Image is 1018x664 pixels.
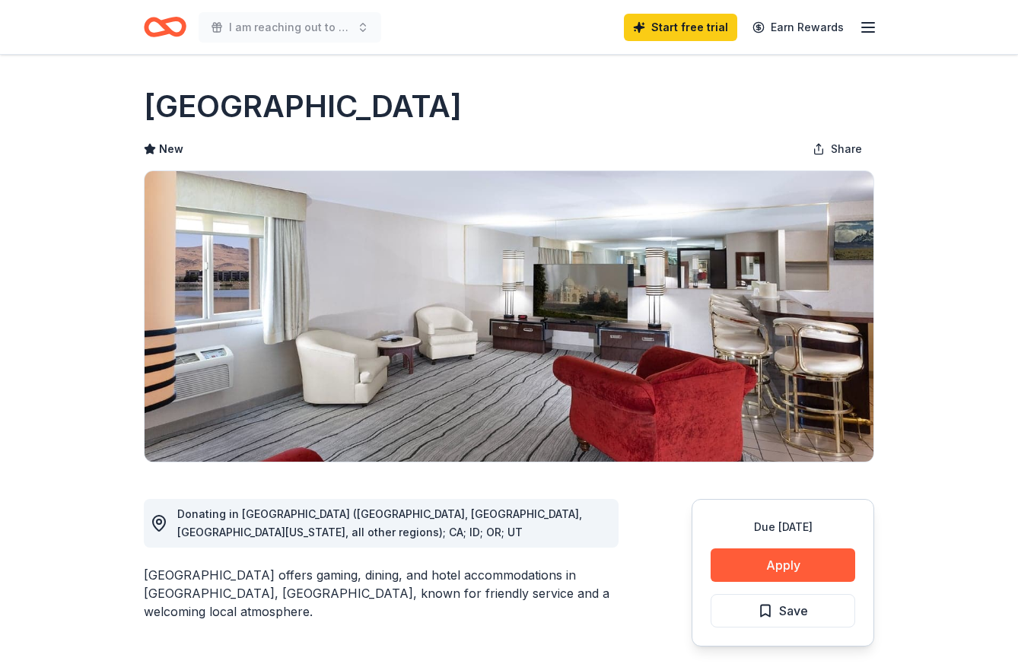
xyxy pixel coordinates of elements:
[711,548,855,582] button: Apply
[144,9,186,45] a: Home
[743,14,853,41] a: Earn Rewards
[229,18,351,37] span: I am reaching out to invite your support for [GEOGRAPHIC_DATA]’s 2026 Aloha Night: Celebrating Co...
[711,594,855,627] button: Save
[779,601,808,621] span: Save
[711,518,855,536] div: Due [DATE]
[831,140,862,158] span: Share
[159,140,183,158] span: New
[145,171,873,462] img: Image for Western Village Inn and Casino
[800,134,874,164] button: Share
[144,85,462,128] h1: [GEOGRAPHIC_DATA]
[177,507,582,539] span: Donating in [GEOGRAPHIC_DATA] ([GEOGRAPHIC_DATA], [GEOGRAPHIC_DATA], [GEOGRAPHIC_DATA][US_STATE],...
[144,566,619,621] div: [GEOGRAPHIC_DATA] offers gaming, dining, and hotel accommodations in [GEOGRAPHIC_DATA], [GEOGRAPH...
[624,14,737,41] a: Start free trial
[199,12,381,43] button: I am reaching out to invite your support for [GEOGRAPHIC_DATA]’s 2026 Aloha Night: Celebrating Co...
